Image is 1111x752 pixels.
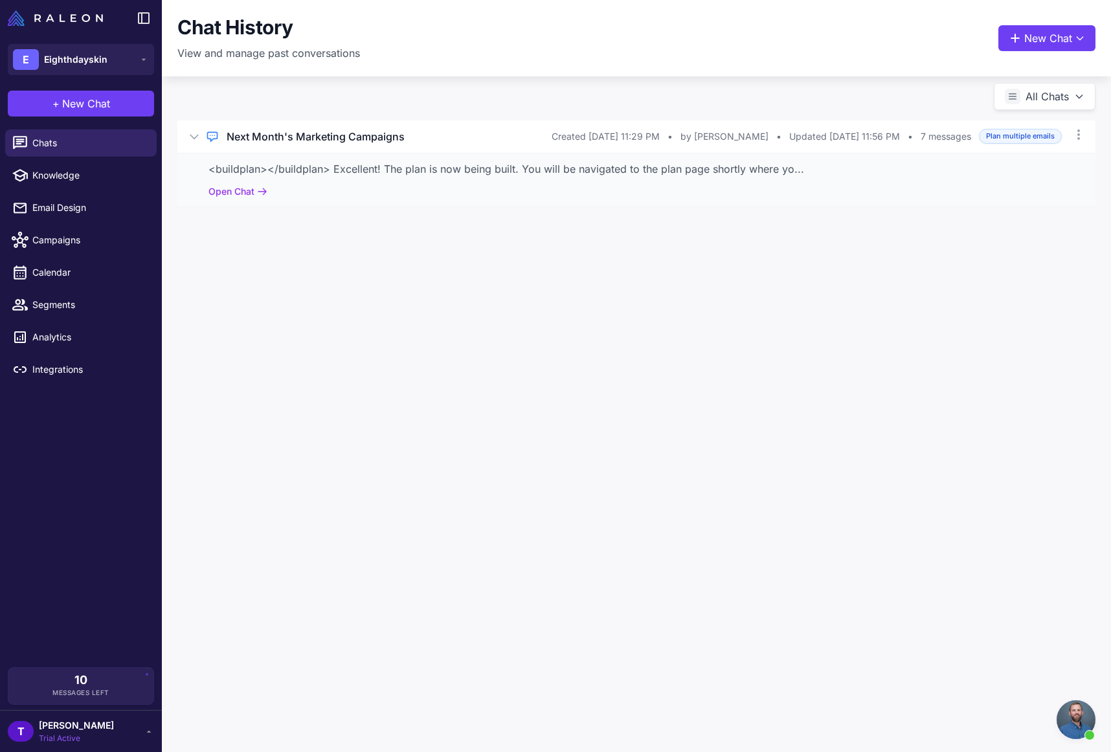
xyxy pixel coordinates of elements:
button: Open Chat [208,184,267,199]
button: +New Chat [8,91,154,116]
span: 7 messages [921,129,971,144]
span: • [908,129,913,144]
span: Segments [32,298,146,312]
button: EEighthdayskin [8,44,154,75]
button: All Chats [994,83,1095,110]
span: Created [DATE] 11:29 PM [552,129,660,144]
span: Updated [DATE] 11:56 PM [789,129,900,144]
span: [PERSON_NAME] [39,718,114,733]
span: by [PERSON_NAME] [680,129,769,144]
a: Calendar [5,259,157,286]
h3: Next Month's Marketing Campaigns [227,129,405,144]
a: Knowledge [5,162,157,189]
div: <buildplan></buildplan> Excellent! The plan is now being built. You will be navigated to the plan... [208,161,1064,177]
a: Analytics [5,324,157,351]
div: E [13,49,39,70]
span: Email Design [32,201,146,215]
a: Segments [5,291,157,318]
button: New Chat [998,25,1095,51]
span: New Chat [62,96,110,111]
span: Chats [32,136,146,150]
a: Email Design [5,194,157,221]
div: T [8,721,34,742]
span: Knowledge [32,168,146,182]
span: Analytics [32,330,146,344]
img: Raleon Logo [8,10,103,26]
span: Plan multiple emails [979,129,1062,144]
a: Chats [5,129,157,157]
h1: Chat History [177,16,293,40]
span: • [668,129,673,144]
p: View and manage past conversations [177,45,360,61]
span: Integrations [32,362,146,377]
span: Messages Left [52,688,109,698]
a: Integrations [5,356,157,383]
span: • [776,129,781,144]
span: Calendar [32,265,146,280]
a: Campaigns [5,227,157,254]
span: 10 [74,674,87,686]
span: Eighthdayskin [44,52,107,67]
a: Raleon Logo [8,10,108,26]
span: Trial Active [39,733,114,744]
span: + [52,96,60,111]
div: Open chat [1057,700,1095,739]
span: Campaigns [32,233,146,247]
